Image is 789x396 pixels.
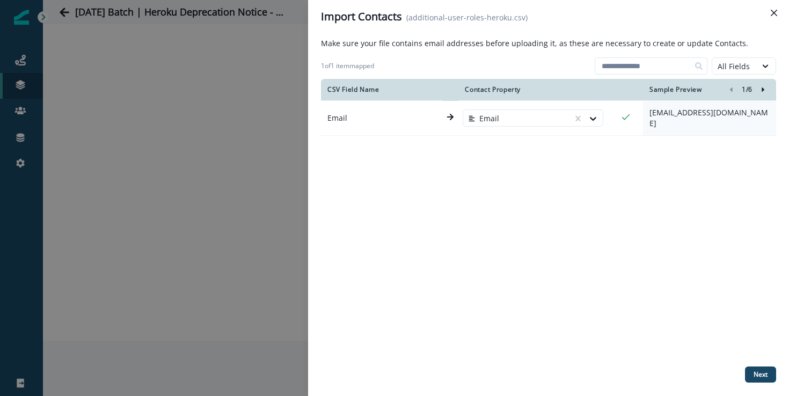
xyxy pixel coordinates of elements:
[465,85,521,94] p: Contact Property
[725,83,737,96] button: left-icon
[649,85,702,94] p: Sample Preview
[742,85,753,94] p: 1 / 6
[649,107,770,129] p: [EMAIL_ADDRESS][DOMAIN_NAME]
[765,4,783,21] button: Close
[327,85,436,94] div: CSV Field Name
[321,61,374,71] p: 1 of 1 item mapped
[718,61,751,72] div: All Fields
[321,9,402,25] p: Import Contacts
[754,371,768,378] p: Next
[745,366,776,383] button: Next
[321,108,442,128] p: Email
[406,12,528,23] p: (additional-user-roles-heroku.csv)
[757,83,770,96] button: Right-forward-icon
[321,38,748,49] p: Make sure your file contains email addresses before uploading it, as these are necessary to creat...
